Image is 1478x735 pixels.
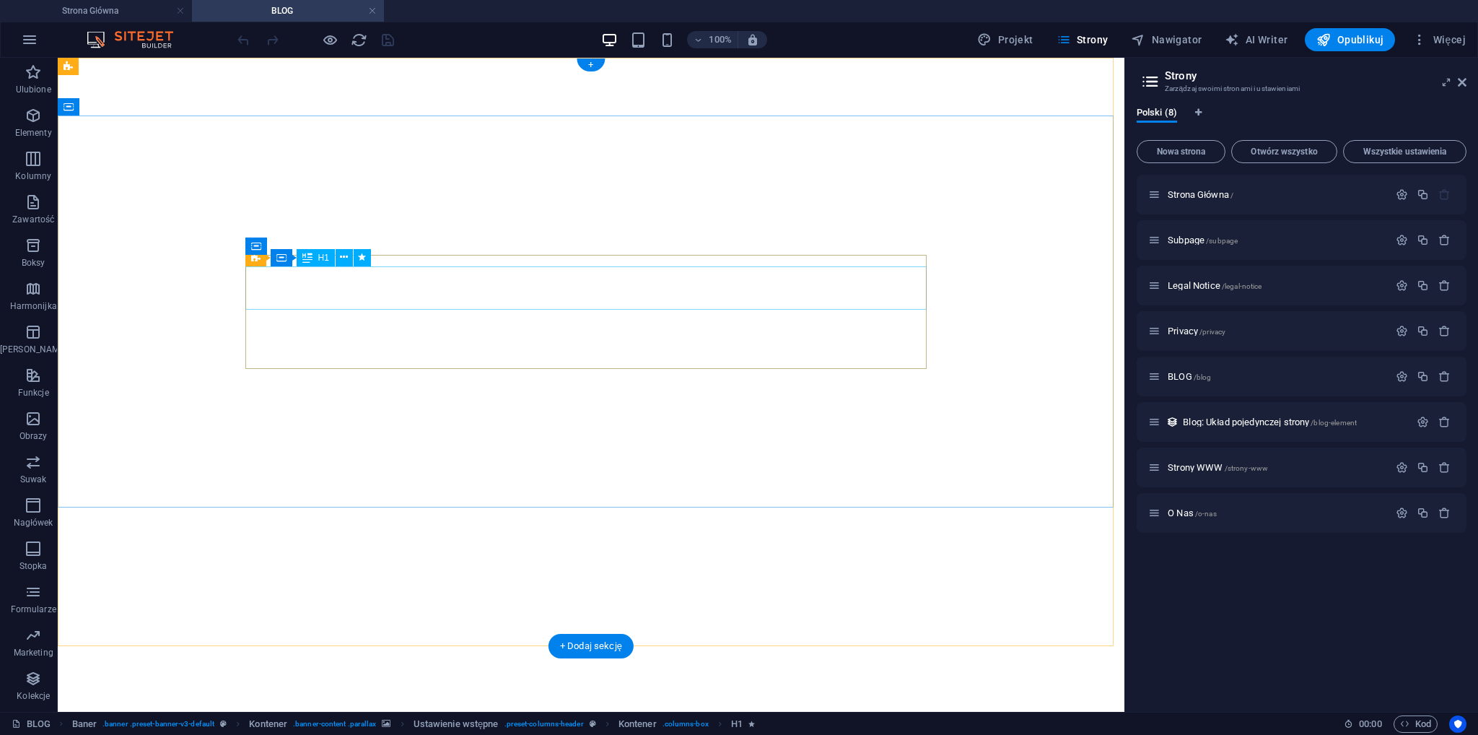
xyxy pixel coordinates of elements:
div: Ustawienia [1396,234,1408,246]
span: Kod [1400,716,1431,733]
h6: 100% [709,31,732,48]
span: Strony WWW [1168,462,1268,473]
h2: Strony [1165,69,1466,82]
nav: breadcrumb [72,716,756,733]
span: Subpage [1168,235,1238,245]
p: Formularze [11,604,56,615]
span: /strony-www [1225,464,1269,472]
span: AI Writer [1225,32,1287,47]
button: Nowa strona [1137,140,1225,163]
div: Privacy/privacy [1163,326,1389,336]
h3: Zarządzaj swoimi stronami i ustawieniami [1165,82,1438,95]
div: Duplikuj [1417,461,1429,474]
p: Zawartość [12,214,54,225]
span: . banner .preset-banner-v3-default [102,716,214,733]
h4: BLOG [192,3,384,19]
div: Ustawienia [1396,279,1408,292]
h6: Czas sesji [1344,716,1382,733]
span: . columns-box [663,716,709,733]
p: Stopka [19,560,48,572]
span: H1 [318,253,329,262]
div: Ten układ jest używany jako szablon dla wszystkich elementów (np. wpisu na blogu) z tej kolekcji.... [1166,416,1179,428]
p: Kolekcje [17,690,50,702]
span: . preset-columns-header [504,716,584,733]
span: Więcej [1412,32,1466,47]
span: Wszystkie ustawienia [1350,147,1460,156]
span: 00 00 [1359,716,1381,733]
span: BLOG [1168,371,1211,382]
button: AI Writer [1219,28,1293,51]
p: Nagłówek [14,517,53,529]
div: Ustawienia [1417,416,1429,428]
button: Projekt [971,28,1038,51]
i: Element zawiera animację [748,720,755,728]
img: Editor Logo [83,31,191,48]
span: Kliknij, aby zaznaczyć. Kliknij dwukrotnie, aby edytować [72,716,97,733]
span: Polski (8) [1137,104,1177,124]
span: /privacy [1199,328,1225,336]
div: Zakładki językowe [1137,107,1466,134]
div: Ustawienia [1396,461,1408,474]
div: Duplikuj [1417,279,1429,292]
i: Ten element jest konfigurowalnym ustawieniem wstępnym [590,720,596,728]
span: Nawigator [1131,32,1202,47]
span: /blog [1194,373,1212,381]
div: O Nas/o-nas [1163,508,1389,518]
i: Ten element jest konfigurowalnym ustawieniem wstępnym [220,720,227,728]
span: /legal-notice [1222,282,1262,290]
button: reload [350,31,367,48]
p: Obrazy [19,430,48,442]
div: + [577,58,605,71]
p: Harmonijka [10,300,57,312]
div: Usuń [1438,325,1451,337]
button: Usercentrics [1449,716,1466,733]
div: BLOG/blog [1163,372,1389,381]
div: Duplikuj [1417,507,1429,519]
div: Duplikuj [1417,325,1429,337]
p: Marketing [14,647,53,658]
span: Blog: Układ pojedynczej strony [1183,417,1357,427]
p: Ulubione [16,84,51,95]
i: Ten element zawiera tło [382,720,390,728]
button: Nawigator [1125,28,1207,51]
div: Usuń [1438,507,1451,519]
span: Opublikuj [1316,32,1383,47]
div: Duplikuj [1417,370,1429,383]
span: Kliknij, aby otworzyć stronę [1168,508,1217,518]
p: Elementy [15,127,52,139]
span: Nowa strona [1143,147,1219,156]
div: Strony startowej nie można usunąć [1438,188,1451,201]
span: Strony [1057,32,1108,47]
div: Usuń [1438,279,1451,292]
div: Usuń [1438,370,1451,383]
span: Otwórz wszystko [1238,147,1331,156]
span: . banner-content .parallax [293,716,376,733]
div: Usuń [1438,461,1451,474]
span: /subpage [1206,237,1238,245]
span: Strona Główna [1168,189,1233,200]
div: Strona Główna/ [1163,190,1389,199]
p: Boksy [22,257,45,269]
div: + Dodaj sekcję [548,634,634,658]
span: Legal Notice [1168,280,1261,291]
span: Kliknij, aby otworzyć stronę [1168,326,1225,336]
span: / [1230,191,1233,199]
div: Subpage/subpage [1163,235,1389,245]
div: Strony WWW/strony-www [1163,463,1389,472]
div: Ustawienia [1396,188,1408,201]
button: 100% [687,31,738,48]
div: Ustawienia [1396,325,1408,337]
div: Ustawienia [1396,370,1408,383]
button: Wszystkie ustawienia [1343,140,1466,163]
button: Więcej [1407,28,1472,51]
span: /blog-element [1311,419,1357,427]
i: Po zmianie rozmiaru automatycznie dostosowuje poziom powiększenia do wybranego urządzenia. [746,33,759,46]
div: Duplikuj [1417,188,1429,201]
p: Funkcje [18,387,49,399]
span: Projekt [977,32,1033,47]
div: Usuń [1438,234,1451,246]
span: Kliknij, aby zaznaczyć. Kliknij dwukrotnie, aby edytować [618,716,657,733]
div: Usuń [1438,416,1451,428]
div: Ustawienia [1396,507,1408,519]
button: Otwórz wszystko [1231,140,1337,163]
